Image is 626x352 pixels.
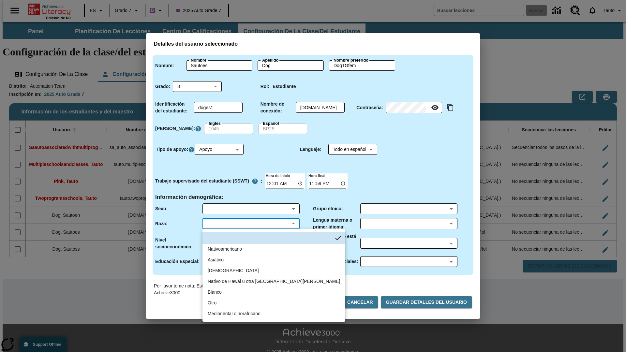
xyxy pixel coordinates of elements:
[208,278,340,285] div: Nativo de Hawái u otra isla del Pacífico
[202,232,345,244] li: no hay elementos seleccionados
[202,308,345,319] li: Medioriental o norafricano
[202,244,345,255] li: Nativoamericano
[208,300,216,306] div: Otro
[208,289,222,296] div: Blanco
[202,265,345,276] li: Afroamericano
[208,310,261,317] div: Medioriental o norafricano
[202,298,345,308] li: Otro
[208,257,224,263] div: Asiático
[202,287,345,298] li: Blanco
[202,255,345,265] li: Asiático
[208,267,259,274] div: Afroamericano
[202,276,345,287] li: Nativo de Hawái u otra isla del Pacífico
[208,246,242,253] div: Nativoamericano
